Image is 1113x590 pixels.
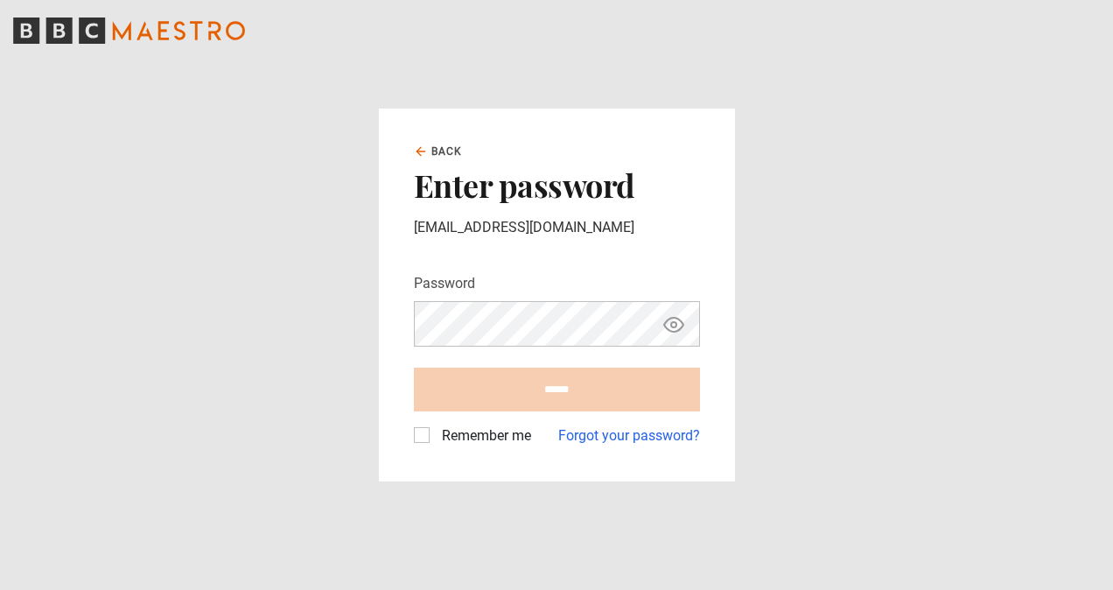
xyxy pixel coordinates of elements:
h2: Enter password [414,166,700,203]
a: Forgot your password? [558,425,700,446]
label: Password [414,273,475,294]
button: Show password [659,309,689,340]
a: Back [414,144,463,159]
p: [EMAIL_ADDRESS][DOMAIN_NAME] [414,217,700,238]
span: Back [431,144,463,159]
label: Remember me [435,425,531,446]
svg: BBC Maestro [13,18,245,44]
